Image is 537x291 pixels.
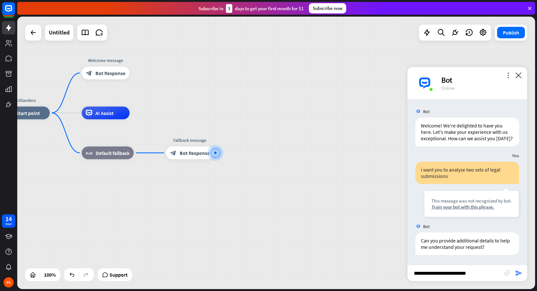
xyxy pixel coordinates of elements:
[86,150,93,156] i: block_fallback
[515,269,523,277] i: send
[415,233,519,255] div: Can you provide additional details to help me understand your request?
[109,270,128,280] span: Support
[49,25,70,41] div: Untitled
[5,3,24,22] button: Open LiveChat chat widget
[423,224,430,229] span: Bot
[504,270,511,276] i: block_attachment
[77,57,134,64] div: Welcome message
[95,110,114,116] span: AI Assist
[497,27,525,38] button: Publish
[441,85,519,91] div: Online
[5,222,12,226] div: days
[515,72,522,78] i: close
[441,75,519,85] div: Bot
[86,70,92,76] i: block_bot_response
[505,72,511,78] i: more_vert
[161,137,219,143] div: Fallback message
[4,277,14,287] div: PS
[96,150,130,156] span: Default fallback
[512,153,519,158] span: You
[2,214,15,228] a: 14 days
[170,150,176,156] i: block_bot_response
[415,162,519,184] div: i want you to analyse two sets of legal submissions
[198,4,304,13] div: Subscribe in days to get your first month for $1
[431,204,512,210] div: Train your bot with this phrase.
[16,110,40,116] span: Start point
[431,198,512,204] div: This message was not recognized by bot.
[5,216,12,222] div: 14
[423,109,430,114] span: Bot
[42,270,58,280] div: 100%
[226,4,232,13] div: 3
[309,3,346,13] div: Subscribe now
[180,150,210,156] span: Bot Response
[95,70,125,76] span: Bot Response
[415,118,519,146] div: Welcome! We're delighted to have you here. Let's make your experience with us exceptional. How ca...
